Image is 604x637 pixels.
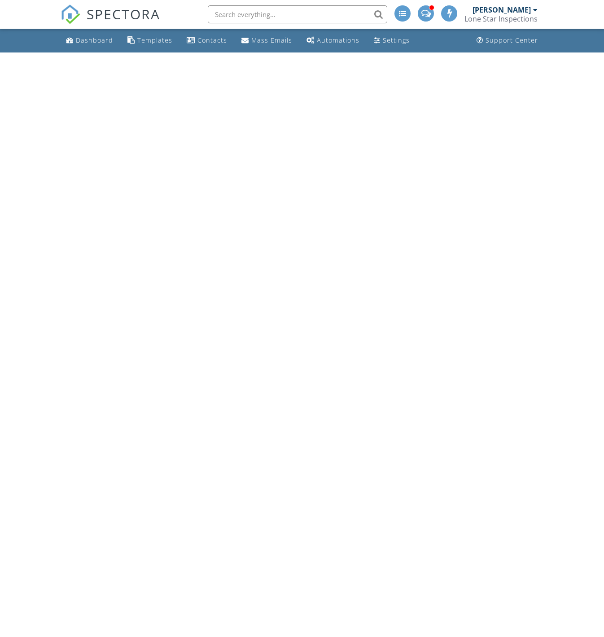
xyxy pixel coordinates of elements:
[183,32,231,49] a: Contacts
[62,32,117,49] a: Dashboard
[61,4,80,24] img: The Best Home Inspection Software - Spectora
[124,32,176,49] a: Templates
[76,36,113,44] div: Dashboard
[197,36,227,44] div: Contacts
[87,4,160,23] span: SPECTORA
[383,36,410,44] div: Settings
[473,5,531,14] div: [PERSON_NAME]
[464,14,538,23] div: Lone Star Inspections
[473,32,542,49] a: Support Center
[137,36,172,44] div: Templates
[238,32,296,49] a: Mass Emails
[61,12,160,31] a: SPECTORA
[317,36,359,44] div: Automations
[251,36,292,44] div: Mass Emails
[303,32,363,49] a: Automations (Advanced)
[486,36,538,44] div: Support Center
[370,32,413,49] a: Settings
[208,5,387,23] input: Search everything...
